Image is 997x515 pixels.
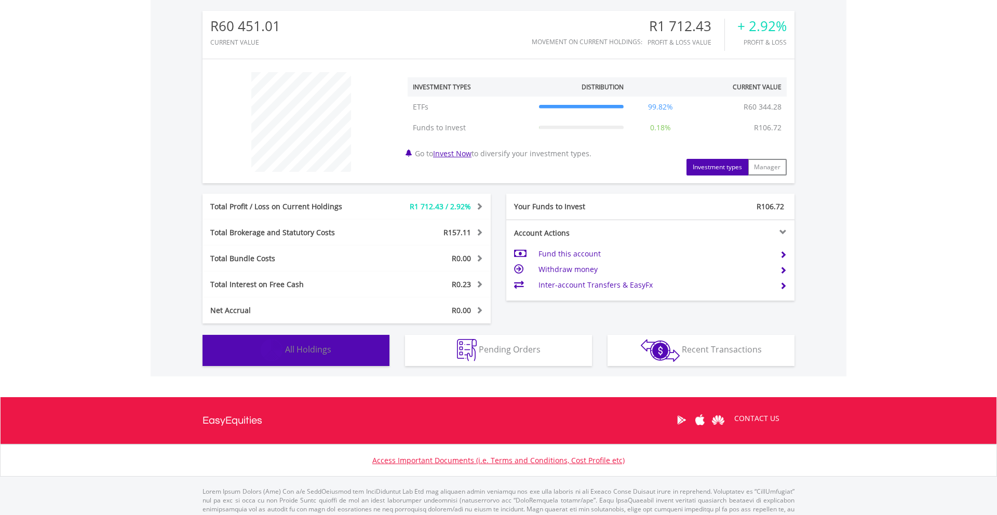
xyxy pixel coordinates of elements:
div: Profit & Loss [737,39,787,46]
td: Inter-account Transfers & EasyFx [538,277,772,293]
td: R106.72 [749,117,787,138]
button: Pending Orders [405,335,592,366]
a: Invest Now [433,148,471,158]
span: R1 712.43 / 2.92% [410,201,471,211]
a: EasyEquities [203,397,262,444]
a: Huawei [709,404,727,436]
div: Account Actions [506,228,651,238]
div: Total Profit / Loss on Current Holdings [203,201,371,212]
div: Total Bundle Costs [203,253,371,264]
span: R106.72 [757,201,784,211]
td: Funds to Invest [408,117,534,138]
div: Movement on Current Holdings: [532,38,642,45]
td: 99.82% [629,97,692,117]
div: R1 712.43 [648,19,724,34]
span: Pending Orders [479,344,541,355]
div: R60 451.01 [210,19,280,34]
button: All Holdings [203,335,389,366]
span: R0.00 [452,253,471,263]
td: Withdraw money [538,262,772,277]
div: Distribution [582,83,624,91]
img: pending_instructions-wht.png [457,339,477,361]
span: R0.00 [452,305,471,315]
th: Investment Types [408,77,534,97]
div: Net Accrual [203,305,371,316]
td: 0.18% [629,117,692,138]
th: Current Value [692,77,787,97]
img: transactions-zar-wht.png [641,339,680,362]
div: Total Brokerage and Statutory Costs [203,227,371,238]
div: Your Funds to Invest [506,201,651,212]
a: CONTACT US [727,404,787,433]
a: Google Play [672,404,691,436]
a: Access Important Documents (i.e. Terms and Conditions, Cost Profile etc) [372,455,625,465]
span: R0.23 [452,279,471,289]
img: holdings-wht.png [261,339,283,361]
td: Fund this account [538,246,772,262]
button: Investment types [686,159,748,175]
div: Total Interest on Free Cash [203,279,371,290]
span: All Holdings [285,344,331,355]
div: Go to to diversify your investment types. [400,67,794,175]
div: + 2.92% [737,19,787,34]
td: R60 344.28 [738,97,787,117]
span: Recent Transactions [682,344,762,355]
span: R157.11 [443,227,471,237]
div: CURRENT VALUE [210,39,280,46]
a: Apple [691,404,709,436]
td: ETFs [408,97,534,117]
button: Recent Transactions [608,335,794,366]
div: Profit & Loss Value [648,39,724,46]
button: Manager [748,159,787,175]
